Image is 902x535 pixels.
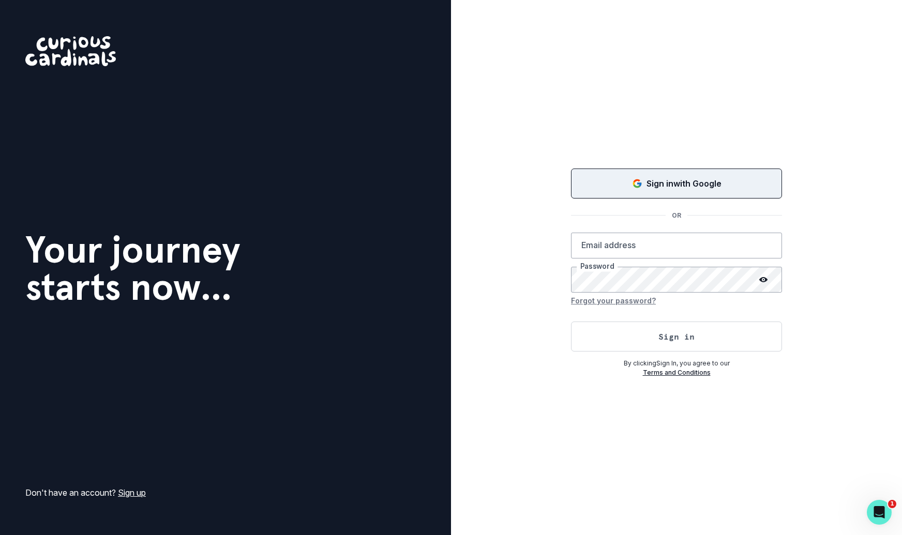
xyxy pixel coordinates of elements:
img: Curious Cardinals Logo [25,36,116,66]
button: Forgot your password? [571,293,656,309]
a: Sign up [118,487,146,498]
a: Terms and Conditions [643,369,711,376]
p: OR [666,211,687,220]
p: By clicking Sign In , you agree to our [571,359,782,368]
p: Don't have an account? [25,486,146,499]
iframe: Intercom live chat [867,500,892,525]
button: Sign in [571,322,782,351]
p: Sign in with Google [647,177,721,190]
span: 1 [888,500,896,508]
button: Sign in with Google (GSuite) [571,169,782,198]
h1: Your journey starts now... [25,231,240,305]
